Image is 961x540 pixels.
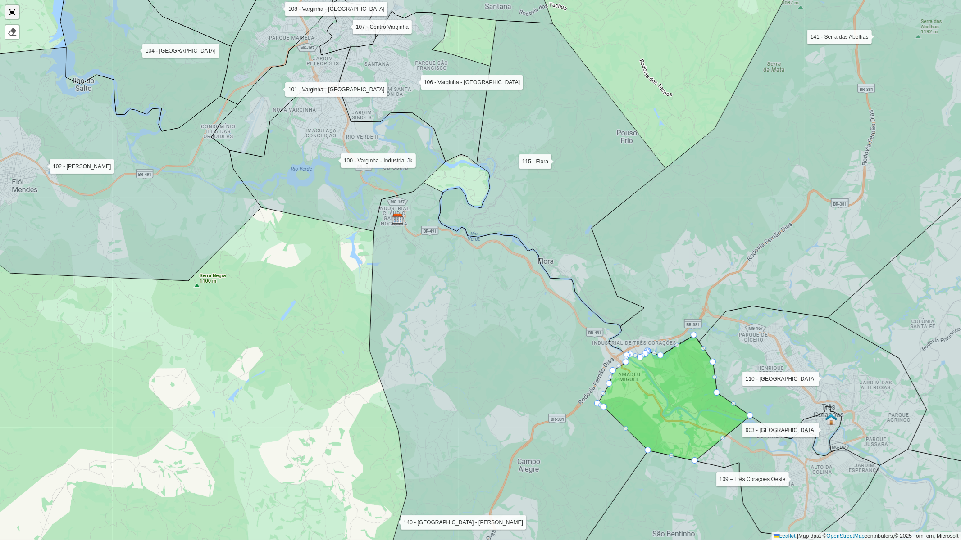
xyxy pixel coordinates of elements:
[772,532,961,540] div: Map data © contributors,© 2025 TomTom, Microsoft
[5,25,19,39] div: Remover camada(s)
[827,533,865,539] a: OpenStreetMap
[825,414,837,425] img: Tres Coracoes
[774,533,796,539] a: Leaflet
[5,5,19,19] a: Abrir mapa em tela cheia
[392,213,404,225] img: Marker
[797,533,798,539] span: |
